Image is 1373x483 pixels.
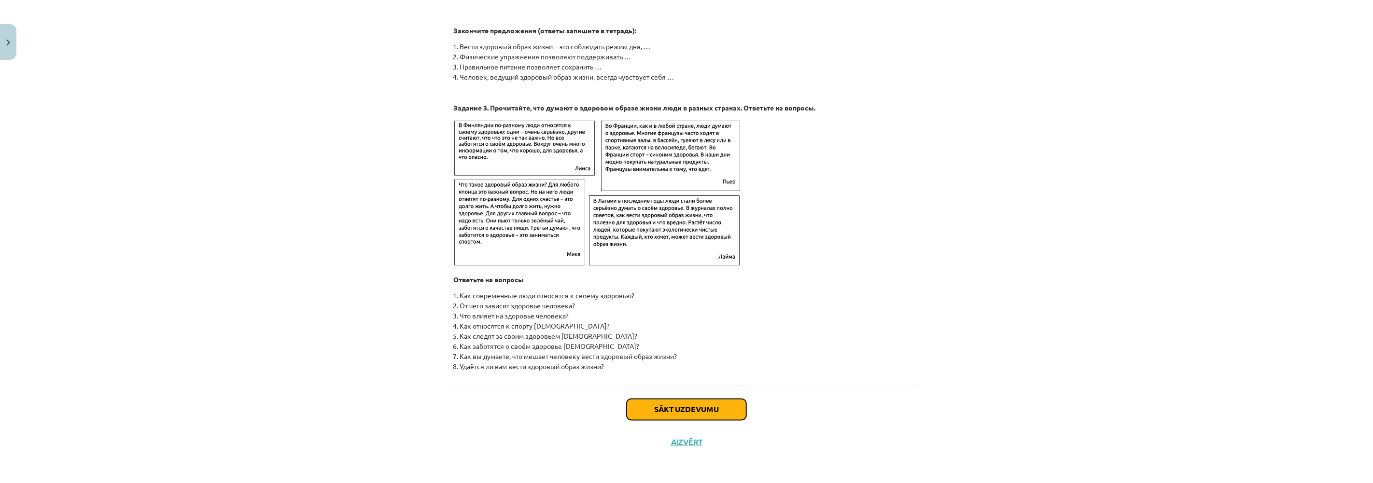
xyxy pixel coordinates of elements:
b: Ответьте на вопросы [453,276,524,284]
li: Что влияет на здоровье человека? [460,311,920,321]
li: Человек, ведущий здоровый образ жизни, всегда чувствует себя … [460,72,920,82]
b: Задание 3. Прочитайте, что думают о здоровом образе жизни люди в разных странах. Ответьте на вопр... [453,103,815,112]
li: Как вы думаете, что мешает человеку вести здоровый образ жизни? [460,352,920,362]
li: Правильное питание позволяет сохранить … [460,62,920,72]
li: Как следят за своим здоровьем [DEMOGRAPHIC_DATA]? [460,331,920,342]
li: От чего зависит здоровье человека? [460,301,920,311]
button: Aizvērt [668,438,705,447]
li: Удаётся ли вам вести здоровый образ жизни? [460,362,920,372]
li: Физические упражнения позволяют поддерживать … [460,52,920,62]
li: Как современные люди относятся к своему здоровью? [460,291,920,301]
strong: Закончите предложения (oтветы запишите в тетрадь): [453,26,636,35]
li: Как относятся к спорту [DEMOGRAPHIC_DATA]? [460,321,920,331]
button: Sākt uzdevumu [627,399,746,420]
li: Как заботятся о своём здоровье [DEMOGRAPHIC_DATA]? [460,342,920,352]
img: icon-close-lesson-0947bae3869378f0d4975bcd49f059093ad1ed9edebbc8119c70593378902aed.svg [6,40,10,46]
li: Вести здоровый образ жизни – это соблюдать режим дня, … [460,41,920,52]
